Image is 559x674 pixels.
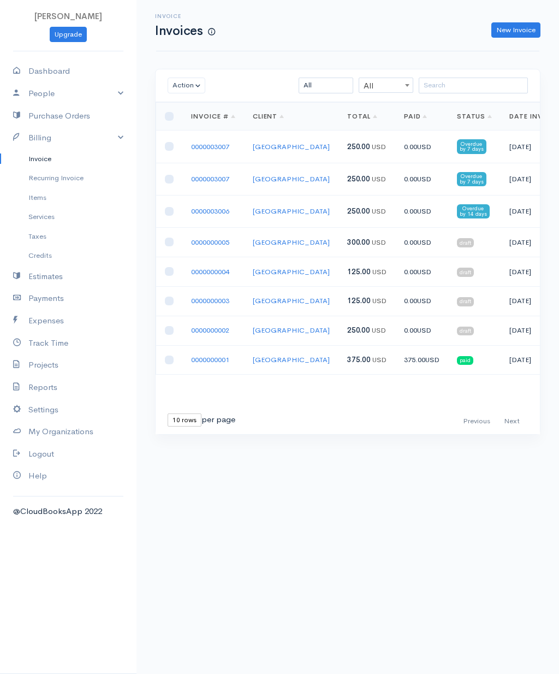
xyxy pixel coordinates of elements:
a: [GEOGRAPHIC_DATA] [253,267,330,276]
a: Status [457,112,492,121]
input: Search [419,78,528,93]
span: draft [457,327,474,335]
span: draft [457,238,474,247]
span: draft [457,268,474,276]
a: [GEOGRAPHIC_DATA] [253,174,330,184]
span: USD [417,206,431,216]
a: Upgrade [50,27,87,43]
span: Overdue by 14 days [457,204,490,218]
a: 0000003007 [191,174,229,184]
span: USD [372,296,386,305]
h1: Invoices [155,24,215,38]
a: 0000003007 [191,142,229,151]
a: Paid [404,112,427,121]
span: USD [372,267,386,276]
a: New Invoice [491,22,540,38]
div: @CloudBooksApp 2022 [13,505,123,518]
a: 0000000002 [191,326,229,335]
span: USD [417,296,431,305]
span: USD [372,326,386,335]
a: [GEOGRAPHIC_DATA] [253,326,330,335]
span: 125.00 [347,267,371,276]
span: USD [417,238,431,247]
a: 0000003006 [191,206,229,216]
td: 0.00 [395,257,448,286]
td: 0.00 [395,163,448,195]
a: [GEOGRAPHIC_DATA] [253,206,330,216]
span: draft [457,297,474,306]
td: 0.00 [395,131,448,163]
a: 0000000005 [191,238,229,247]
span: How to create your first Invoice? [208,27,215,37]
span: 250.00 [347,206,370,216]
span: USD [372,238,386,247]
a: [GEOGRAPHIC_DATA] [253,296,330,305]
span: paid [457,356,473,365]
span: USD [417,174,431,184]
td: 375.00 [395,345,448,375]
span: 250.00 [347,142,370,151]
span: USD [372,142,386,151]
span: 375.00 [347,355,371,364]
a: [GEOGRAPHIC_DATA] [253,142,330,151]
td: 0.00 [395,228,448,257]
td: 0.00 [395,195,448,227]
span: USD [372,174,386,184]
a: Total [347,112,378,121]
span: USD [417,326,431,335]
span: 125.00 [347,296,371,305]
span: USD [417,142,431,151]
span: USD [372,355,386,364]
span: 250.00 [347,174,370,184]
a: 0000000003 [191,296,229,305]
a: 0000000004 [191,267,229,276]
span: USD [417,267,431,276]
td: 0.00 [395,286,448,316]
h6: Invoice [155,13,215,19]
span: [PERSON_NAME] [34,11,102,21]
a: Client [253,112,284,121]
div: per page [168,413,235,427]
span: USD [425,355,439,364]
span: Overdue by 7 days [457,139,486,153]
span: 300.00 [347,238,370,247]
button: Action [168,78,205,93]
a: 0000000001 [191,355,229,364]
td: 0.00 [395,316,448,345]
a: [GEOGRAPHIC_DATA] [253,238,330,247]
a: Invoice # [191,112,235,121]
span: 250.00 [347,326,370,335]
a: [GEOGRAPHIC_DATA] [253,355,330,364]
span: USD [372,206,386,216]
span: Overdue by 7 days [457,172,486,186]
span: All [359,78,413,93]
